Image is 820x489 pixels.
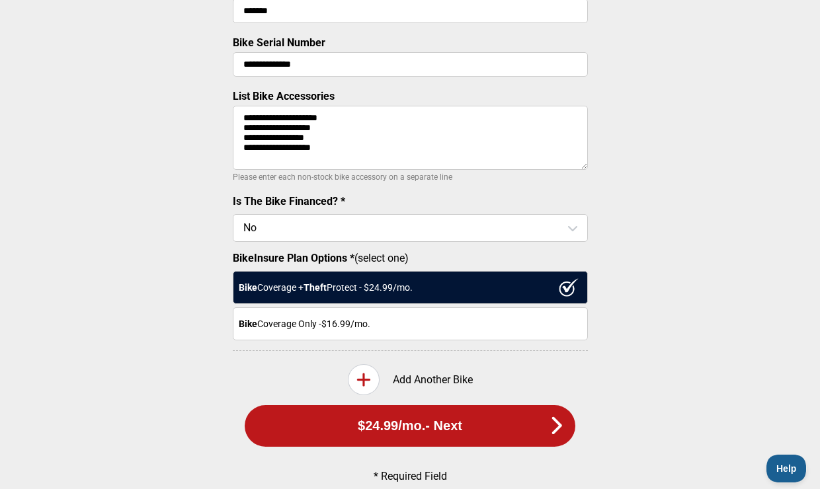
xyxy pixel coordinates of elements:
[233,252,588,264] label: (select one)
[233,271,588,304] div: Coverage + Protect - $ 24.99 /mo.
[239,282,257,293] strong: Bike
[233,307,588,340] div: Coverage Only - $16.99 /mo.
[245,405,575,447] button: $24.99/mo.- Next
[255,470,565,482] p: * Required Field
[398,418,425,433] span: /mo.
[239,319,257,329] strong: Bike
[233,90,335,102] label: List Bike Accessories
[233,169,588,185] p: Please enter each non-stock bike accessory on a separate line
[233,252,354,264] strong: BikeInsure Plan Options *
[304,282,327,293] strong: Theft
[559,278,579,297] img: ux1sgP1Haf775SAghJI38DyDlYP+32lKFAAAAAElFTkSuQmCC
[233,195,345,207] label: Is The Bike Financed? *
[233,364,588,395] div: Add Another Bike
[233,36,325,49] label: Bike Serial Number
[766,455,807,482] iframe: Toggle Customer Support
